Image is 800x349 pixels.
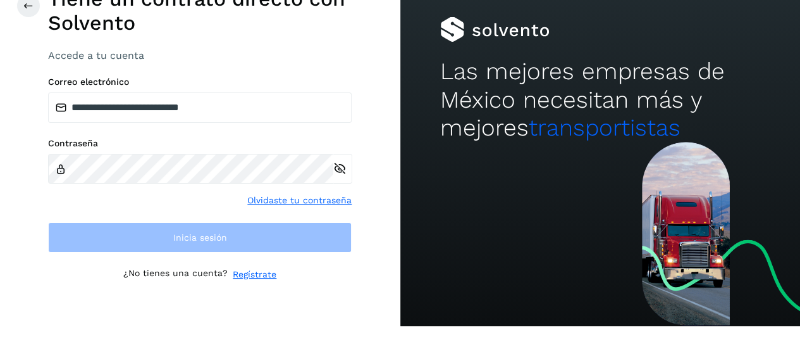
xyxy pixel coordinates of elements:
[123,268,228,281] p: ¿No tienes una cuenta?
[104,296,296,346] iframe: reCAPTCHA
[529,114,680,141] span: transportistas
[233,268,276,281] a: Regístrate
[48,138,352,149] label: Contraseña
[440,58,760,142] h2: Las mejores empresas de México necesitan más y mejores
[247,194,352,207] a: Olvidaste tu contraseña
[48,49,352,61] h3: Accede a tu cuenta
[48,77,352,87] label: Correo electrónico
[48,222,352,253] button: Inicia sesión
[173,233,227,242] span: Inicia sesión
